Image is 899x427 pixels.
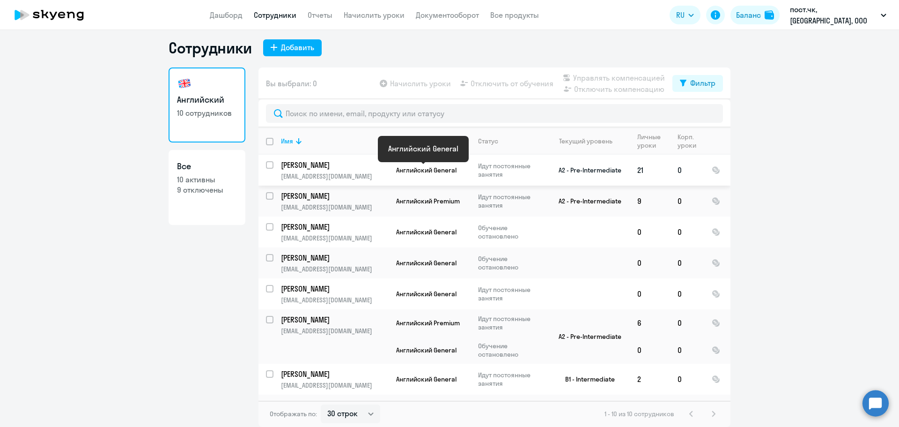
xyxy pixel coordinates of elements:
a: Все10 активны9 отключены [169,150,245,225]
a: Начислить уроки [344,10,405,20]
button: Балансbalance [730,6,780,24]
td: 0 [630,247,670,278]
div: Английский General [388,143,458,154]
span: Английский Premium [396,197,460,205]
div: Корп. уроки [678,133,704,150]
span: 1 - 10 из 10 сотрудников [604,410,674,418]
p: Обучение остановлено [478,255,542,271]
a: [PERSON_NAME] [281,160,388,170]
div: Баланс [736,9,761,21]
p: 9 отключены [177,185,237,195]
td: A2 - Pre-Intermediate [543,309,630,364]
td: 0 [670,186,704,217]
span: Английский General [396,375,457,383]
img: balance [765,10,774,20]
span: Вы выбрали: 0 [266,78,317,89]
a: Все продукты [490,10,539,20]
div: Имя [281,137,388,145]
p: [PERSON_NAME] [281,222,387,232]
div: Текущий уровень [550,137,629,145]
td: 0 [670,155,704,186]
p: [PERSON_NAME] [281,315,387,325]
td: 0 [670,278,704,309]
p: [PERSON_NAME] [281,369,387,379]
h1: Сотрудники [169,38,252,57]
td: B1 - Intermediate [543,364,630,395]
td: A2 - Pre-Intermediate [543,155,630,186]
div: Личные уроки [637,133,670,150]
img: english [177,76,192,91]
span: Отображать по: [270,410,317,418]
td: 0 [670,364,704,395]
span: Английский Premium [396,319,460,327]
a: [PERSON_NAME] [281,284,388,294]
div: Добавить [281,42,314,53]
td: 0 [670,217,704,247]
td: 0 [630,395,670,422]
p: [PERSON_NAME] [281,191,387,201]
p: [PERSON_NAME] [281,400,387,410]
p: Идут постоянные занятия [478,285,542,302]
a: [PERSON_NAME] [281,191,388,201]
p: [EMAIL_ADDRESS][DOMAIN_NAME] [281,203,388,211]
button: Добавить [263,39,322,56]
td: 0 [670,395,704,422]
a: [PERSON_NAME] [281,369,388,379]
a: [PERSON_NAME] [281,222,388,232]
td: 0 [630,217,670,247]
span: Английский General [396,346,457,354]
h3: Все [177,160,237,172]
a: Документооборот [416,10,479,20]
p: [EMAIL_ADDRESS][DOMAIN_NAME] [281,327,388,335]
div: Статус [478,137,498,145]
button: пост.чк, [GEOGRAPHIC_DATA], ООО [785,4,891,26]
span: Английский General [396,259,457,267]
p: [EMAIL_ADDRESS][DOMAIN_NAME] [281,381,388,390]
p: [PERSON_NAME] [281,160,387,170]
p: [EMAIL_ADDRESS][DOMAIN_NAME] [281,172,388,180]
td: 0 [630,337,670,364]
td: 9 [630,186,670,217]
p: Обучение остановлено [478,342,542,359]
div: Текущий уровень [559,137,612,145]
a: Отчеты [308,10,332,20]
p: 10 активны [177,174,237,185]
span: Английский General [396,290,457,298]
p: Идут постоянные занятия [478,371,542,388]
td: 0 [630,278,670,309]
a: [PERSON_NAME] [281,315,388,325]
td: 0 [670,247,704,278]
td: 6 [630,309,670,337]
div: Имя [281,137,293,145]
button: Фильтр [672,75,723,92]
p: Идут постоянные занятия [478,315,542,331]
input: Поиск по имени, email, продукту или статусу [266,104,723,123]
td: 0 [670,309,704,337]
p: [EMAIL_ADDRESS][DOMAIN_NAME] [281,234,388,242]
p: 10 сотрудников [177,108,237,118]
p: [EMAIL_ADDRESS][DOMAIN_NAME] [281,265,388,273]
a: [PERSON_NAME] [281,253,388,263]
p: [EMAIL_ADDRESS][DOMAIN_NAME] [281,296,388,304]
td: 0 [670,337,704,364]
p: [PERSON_NAME] [281,253,387,263]
td: 21 [630,155,670,186]
td: A2 - Pre-Intermediate [543,186,630,217]
td: 2 [630,364,670,395]
a: Сотрудники [254,10,296,20]
span: RU [676,9,685,21]
p: Идут постоянные занятия [478,162,542,179]
p: Идут постоянные занятия [478,400,542,417]
p: Идут постоянные занятия [478,193,542,210]
p: [PERSON_NAME] [281,284,387,294]
a: Английский10 сотрудников [169,67,245,142]
a: [PERSON_NAME] [281,400,388,410]
div: Фильтр [690,77,715,89]
span: Английский General [396,166,457,174]
p: пост.чк, [GEOGRAPHIC_DATA], ООО [790,4,877,26]
a: Дашборд [210,10,243,20]
p: Обучение остановлено [478,224,542,240]
span: Английский General [396,228,457,236]
h3: Английский [177,94,237,106]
